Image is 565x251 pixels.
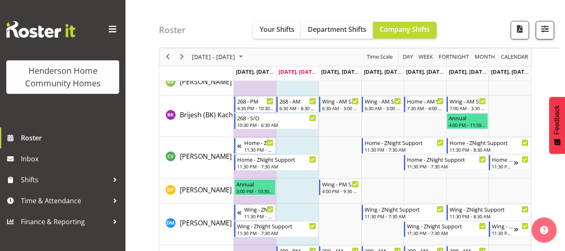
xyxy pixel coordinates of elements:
[449,122,486,128] div: 4:00 PM - 11:59 PM
[234,155,318,171] div: Cheenee Vargas"s event - Home - ZNight Support Begin From Monday, September 22, 2025 at 11:30:00 ...
[511,21,529,39] button: Download a PDF of the roster according to the set date range.
[301,22,373,39] button: Department Shifts
[437,52,470,62] button: Fortnight
[159,70,234,96] td: Billie-Rose Dunlop resource
[438,52,470,62] span: Fortnight
[489,155,531,171] div: Cheenee Vargas"s event - Home - ZNight Support Begin From Sunday, September 28, 2025 at 11:30:00 ...
[500,52,530,62] button: Month
[365,213,444,220] div: 11:30 PM - 7:30 AM
[279,97,316,105] div: 268 - AM
[180,110,254,120] a: Brijesh (BK) Kachhadiya
[362,138,446,154] div: Cheenee Vargas"s event - Home - ZNight Support Begin From Thursday, September 25, 2025 at 11:30:0...
[21,194,109,207] span: Time & Attendance
[244,205,274,213] div: Wing - ZNight Support
[365,105,401,111] div: 6:30 AM - 3:00 PM
[473,52,497,62] button: Timeline Month
[159,96,234,137] td: Brijesh (BK) Kachhadiya resource
[319,179,361,195] div: Daljeet Prasad"s event - Wing - PM Support 2 Begin From Wednesday, September 24, 2025 at 4:00:00 ...
[279,105,316,111] div: 6:30 AM - 8:30 AM
[244,146,274,153] div: 11:30 PM - 7:30 AM
[450,146,529,153] div: 11:30 PM - 8:30 AM
[474,52,496,62] span: Month
[176,52,188,62] button: Next
[418,52,434,62] span: Week
[21,215,109,228] span: Finance & Reporting
[180,77,232,87] a: [PERSON_NAME]
[404,221,488,237] div: Daniel Marticio"s event - Wing - ZNight Support Begin From Friday, September 26, 2025 at 11:30:00...
[492,222,514,230] div: Wing - ZNight Support
[191,52,236,62] span: [DATE] - [DATE]
[362,96,404,112] div: Brijesh (BK) Kachhadiya"s event - Wing - AM Support 1 Begin From Thursday, September 25, 2025 at ...
[364,68,402,75] span: [DATE], [DATE]
[159,179,234,204] td: Daljeet Prasad resource
[236,68,278,75] span: [DATE], [DATE]
[492,155,514,163] div: Home - ZNight Support
[407,155,486,163] div: Home - ZNight Support
[15,65,111,90] div: Henderson Home Community Homes
[373,22,437,39] button: Company Shifts
[180,110,254,119] span: Brijesh (BK) Kachhadiya
[191,52,247,62] button: September 2025
[500,52,529,62] span: calendar
[549,97,565,154] button: Feedback - Show survey
[536,21,554,39] button: Filter Shifts
[417,52,435,62] button: Timeline Week
[237,122,316,128] div: 10:30 PM - 6:30 AM
[21,132,121,144] span: Roster
[407,222,486,230] div: Wing - ZNight Support
[162,52,174,62] button: Previous
[489,221,531,237] div: Daniel Marticio"s event - Wing - ZNight Support Begin From Sunday, September 28, 2025 at 11:30:00...
[322,180,359,188] div: Wing - PM Support 2
[236,188,274,194] div: 3:00 PM - 10:30 PM
[180,218,232,228] span: [PERSON_NAME]
[447,96,488,112] div: Brijesh (BK) Kachhadiya"s event - Wing - AM Support 2 Begin From Saturday, September 27, 2025 at ...
[6,21,75,38] img: Rosterit website logo
[447,113,488,129] div: Brijesh (BK) Kachhadiya"s event - Annual Begin From Saturday, September 27, 2025 at 4:00:00 PM GM...
[402,52,414,62] span: Day
[237,163,316,170] div: 11:30 PM - 7:30 AM
[450,213,529,220] div: 11:30 PM - 8:30 AM
[180,77,232,86] span: [PERSON_NAME]
[380,25,430,34] span: Company Shifts
[450,97,486,105] div: Wing - AM Support 2
[492,163,514,170] div: 11:30 PM - 7:30 AM
[553,105,561,135] span: Feedback
[159,137,234,179] td: Cheenee Vargas resource
[407,105,444,111] div: 7:30 AM - 4:00 PM
[407,163,486,170] div: 11:30 PM - 7:30 AM
[492,230,514,236] div: 11:30 PM - 7:30 AM
[180,218,232,228] a: [PERSON_NAME]
[449,114,486,122] div: Annual
[322,188,359,194] div: 4:00 PM - 9:30 PM
[450,138,529,147] div: Home - ZNight Support
[450,105,486,111] div: 7:00 AM - 3:30 PM
[279,68,317,75] span: [DATE], [DATE]
[365,97,401,105] div: Wing - AM Support 1
[180,152,232,161] span: [PERSON_NAME]
[234,221,318,237] div: Daniel Marticio"s event - Wing - ZNight Support Begin From Monday, September 22, 2025 at 11:30:00...
[180,185,232,195] a: [PERSON_NAME]
[159,25,186,35] h4: Roster
[366,52,394,62] span: Time Scale
[322,97,359,105] div: Wing - AM Support 1
[321,68,359,75] span: [DATE], [DATE]
[253,22,301,39] button: Your Shifts
[234,96,276,112] div: Brijesh (BK) Kachhadiya"s event - 268 - PM Begin From Monday, September 22, 2025 at 4:30:00 PM GM...
[237,114,316,122] div: 268 - S/O
[308,25,366,34] span: Department Shifts
[404,96,446,112] div: Brijesh (BK) Kachhadiya"s event - Home - AM Support 3 Begin From Friday, September 26, 2025 at 7:...
[401,52,414,62] button: Timeline Day
[276,96,318,112] div: Brijesh (BK) Kachhadiya"s event - 268 - AM Begin From Tuesday, September 23, 2025 at 6:30:00 AM G...
[540,226,548,234] img: help-xxl-2.png
[236,180,274,188] div: Annual
[244,213,274,220] div: 11:30 PM - 7:30 AM
[319,96,361,112] div: Brijesh (BK) Kachhadiya"s event - Wing - AM Support 1 Begin From Wednesday, September 24, 2025 at...
[365,138,444,147] div: Home - ZNight Support
[322,105,359,111] div: 6:30 AM - 3:00 PM
[234,113,318,129] div: Brijesh (BK) Kachhadiya"s event - 268 - S/O Begin From Monday, September 22, 2025 at 10:30:00 PM ...
[189,48,248,66] div: September 22 - 28, 2025
[244,138,274,147] div: Home - ZNight Support
[234,179,276,195] div: Daljeet Prasad"s event - Annual Begin From Monday, September 22, 2025 at 3:00:00 PM GMT+12:00 End...
[407,97,444,105] div: Home - AM Support 3
[406,68,444,75] span: [DATE], [DATE]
